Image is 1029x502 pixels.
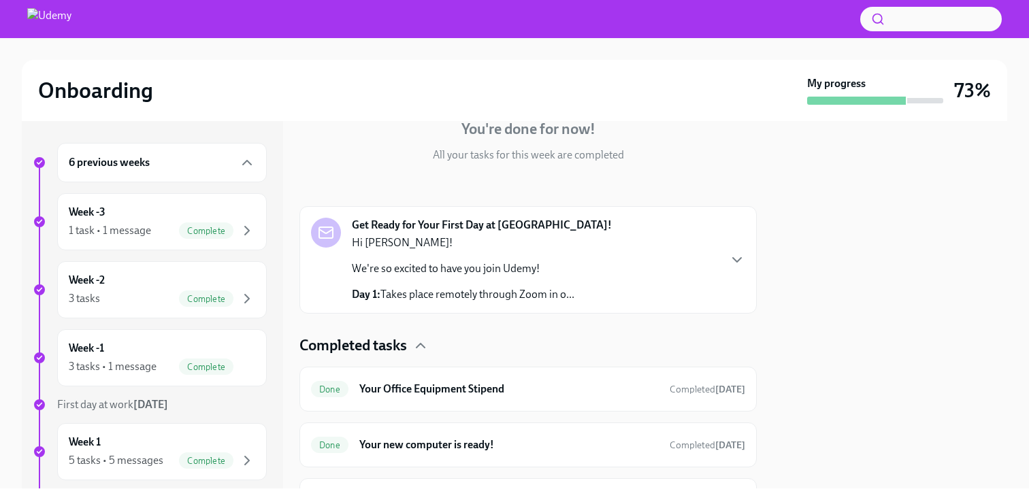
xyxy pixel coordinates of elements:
div: 6 previous weeks [57,143,267,182]
span: Done [311,384,348,395]
a: DoneYour Office Equipment StipendCompleted[DATE] [311,378,745,400]
strong: [DATE] [715,384,745,395]
a: Week -13 tasks • 1 messageComplete [33,329,267,386]
h6: Week 1 [69,435,101,450]
p: Takes place remotely through Zoom in o... [352,287,574,302]
img: Udemy [27,8,71,30]
span: Completed [670,384,745,395]
h6: Week -3 [69,205,105,220]
strong: [DATE] [133,398,168,411]
strong: My progress [807,76,866,91]
a: First day at work[DATE] [33,397,267,412]
span: Complete [179,294,233,304]
strong: Get Ready for Your First Day at [GEOGRAPHIC_DATA]! [352,218,612,233]
span: Complete [179,456,233,466]
strong: [DATE] [715,439,745,451]
p: Hi [PERSON_NAME]! [352,235,574,250]
h4: Completed tasks [299,335,407,356]
p: All your tasks for this week are completed [433,148,624,163]
h6: Your Office Equipment Stipend [359,382,659,397]
span: Done [311,440,348,450]
h6: Week -2 [69,273,105,288]
div: 3 tasks • 1 message [69,359,157,374]
div: 1 task • 1 message [69,223,151,238]
a: DoneYour new computer is ready!Completed[DATE] [311,434,745,456]
h6: 6 previous weeks [69,155,150,170]
span: Complete [179,226,233,236]
span: Complete [179,362,233,372]
h2: Onboarding [38,77,153,104]
span: Completed [670,439,745,451]
h6: Your new computer is ready! [359,437,659,452]
span: First day at work [57,398,168,411]
div: Completed tasks [299,335,757,356]
strong: Day 1: [352,288,380,301]
h6: Week -1 [69,341,104,356]
span: July 30th, 2025 20:23 [670,383,745,396]
span: August 8th, 2025 13:02 [670,439,745,452]
a: Week 15 tasks • 5 messagesComplete [33,423,267,480]
div: 5 tasks • 5 messages [69,453,163,468]
h4: You're done for now! [461,119,595,139]
a: Week -23 tasksComplete [33,261,267,318]
div: 3 tasks [69,291,100,306]
p: We're so excited to have you join Udemy! [352,261,574,276]
h3: 73% [954,78,991,103]
a: Week -31 task • 1 messageComplete [33,193,267,250]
